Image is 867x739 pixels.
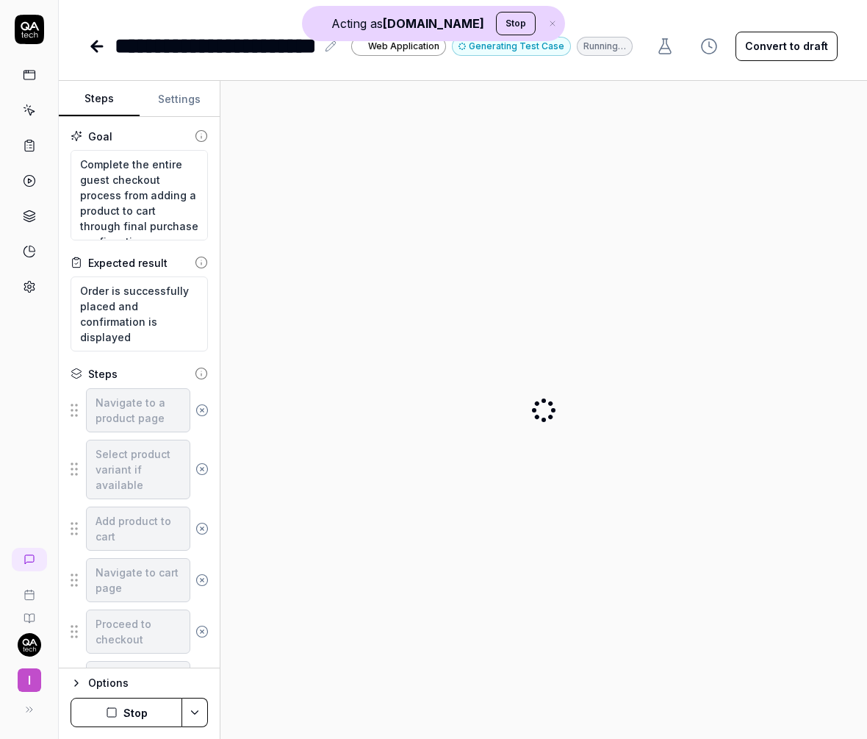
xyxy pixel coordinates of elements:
button: Remove step [190,617,213,646]
div: Options [88,674,208,692]
div: Goal [88,129,112,144]
div: Suggestions [71,557,208,603]
button: Options [71,674,208,692]
button: Steps [59,82,140,117]
span: Web Application [368,40,439,53]
div: Steps [88,366,118,382]
button: View version history [691,32,727,61]
div: Suggestions [71,609,208,654]
button: I [6,657,52,695]
div: Suggestions [71,388,208,433]
button: Remove step [190,565,213,595]
button: Settings [140,82,220,117]
a: New conversation [12,548,47,571]
div: Expected result [88,255,168,271]
button: Remove step [190,514,213,543]
button: Remove step [190,454,213,484]
button: Generating Test Case [452,37,571,56]
a: Documentation [6,601,52,624]
button: Remove step [190,396,213,425]
div: Suggestions [71,439,208,500]
div: Suggestions [71,660,208,721]
button: Stop [496,12,536,35]
button: Convert to draft [735,32,838,61]
button: Stop [71,698,182,727]
img: 7ccf6c19-61ad-4a6c-8811-018b02a1b829.jpg [18,633,41,657]
div: Running… [577,37,633,56]
a: Web Application [351,36,446,56]
div: Suggestions [71,506,208,551]
a: Book a call with us [6,577,52,601]
span: I [18,668,41,692]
